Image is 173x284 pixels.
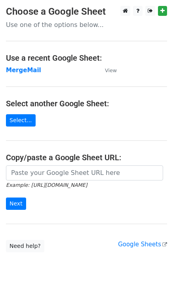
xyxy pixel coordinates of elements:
h4: Use a recent Google Sheet: [6,53,167,63]
input: Paste your Google Sheet URL here [6,165,163,180]
small: View [105,67,117,73]
a: Need help? [6,240,44,252]
a: Select... [6,114,36,127]
h3: Choose a Google Sheet [6,6,167,17]
input: Next [6,198,26,210]
a: Google Sheets [118,241,167,248]
a: View [97,67,117,74]
p: Use one of the options below... [6,21,167,29]
a: MergeMail [6,67,41,74]
h4: Select another Google Sheet: [6,99,167,108]
h4: Copy/paste a Google Sheet URL: [6,153,167,162]
small: Example: [URL][DOMAIN_NAME] [6,182,87,188]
